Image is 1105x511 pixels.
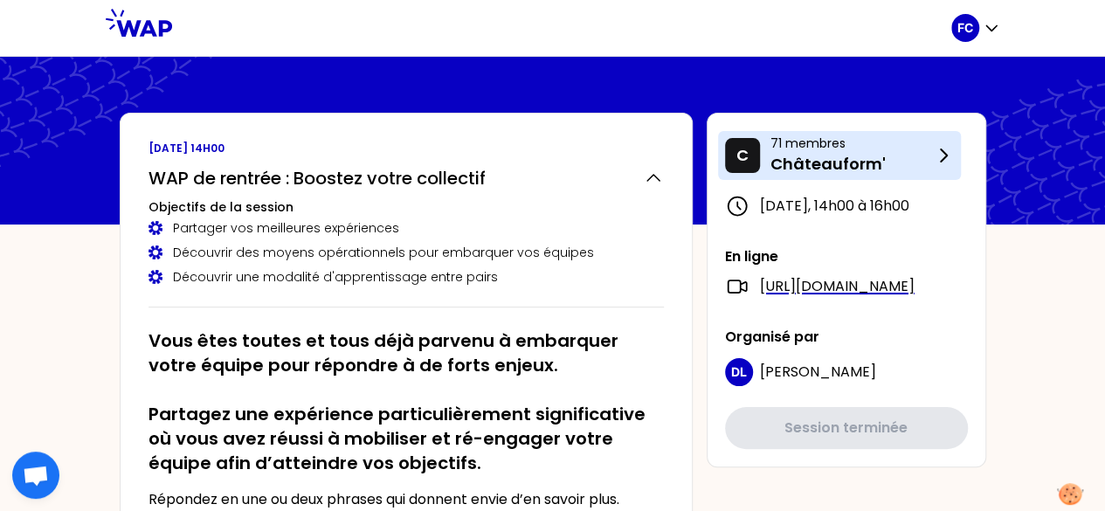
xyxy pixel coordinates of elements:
[725,194,968,218] div: [DATE] , 14h00 à 16h00
[770,135,933,152] p: 71 membres
[736,143,749,168] p: C
[760,362,876,382] span: [PERSON_NAME]
[148,219,664,237] div: Partager vos meilleures expériences
[957,19,973,37] p: FC
[148,268,664,286] div: Découvrir une modalité d'apprentissage entre pairs
[725,407,968,449] button: Session terminée
[148,166,664,190] button: WAP de rentrée : Boostez votre collectif
[760,276,915,297] a: [URL][DOMAIN_NAME]
[148,328,664,475] h2: Vous êtes toutes et tous déjà parvenu à embarquer votre équipe pour répondre à de forts enjeux. P...
[148,244,664,261] div: Découvrir des moyens opérationnels pour embarquer vos équipes
[725,327,968,348] p: Organisé par
[148,142,664,155] p: [DATE] 14h00
[148,198,664,216] h3: Objectifs de la session
[725,246,968,267] p: En ligne
[770,152,933,176] p: Châteauform'
[148,166,486,190] h2: WAP de rentrée : Boostez votre collectif
[951,14,1000,42] button: FC
[731,363,747,381] p: DL
[12,452,59,499] div: Ouvrir le chat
